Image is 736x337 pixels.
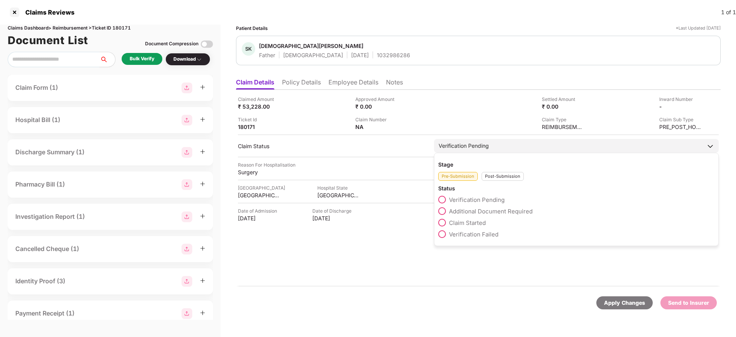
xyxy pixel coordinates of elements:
img: svg+xml;base64,PHN2ZyBpZD0iR3JvdXBfMjg4MTMiIGRhdGEtbmFtZT0iR3JvdXAgMjg4MTMiIHhtbG5zPSJodHRwOi8vd3... [182,179,192,190]
div: Settled Amount [542,96,584,103]
div: ₹ 0.00 [542,103,584,110]
div: Claim Sub Type [659,116,701,123]
div: Cancelled Cheque (1) [15,244,79,254]
div: [DATE] [238,215,280,222]
div: Hospital Bill (1) [15,115,60,125]
div: - [659,103,701,110]
span: plus [200,84,205,90]
div: ₹ 53,228.00 [238,103,280,110]
span: search [99,56,115,63]
div: [GEOGRAPHIC_DATA] [238,192,280,199]
div: Claimed Amount [238,96,280,103]
div: [GEOGRAPHIC_DATA] [238,184,285,192]
div: REIMBURSEMENT [542,123,584,131]
div: Claim Form (1) [15,83,58,93]
div: Claim Status [238,142,426,150]
li: Notes [386,78,403,89]
div: Date of Discharge [312,207,355,215]
img: svg+xml;base64,PHN2ZyBpZD0iR3JvdXBfMjg4MTMiIGRhdGEtbmFtZT0iR3JvdXAgMjg4MTMiIHhtbG5zPSJodHRwOi8vd3... [182,276,192,287]
span: Claim Started [449,219,486,226]
div: Status [438,185,715,192]
div: Post-Submission [482,172,524,181]
div: Claim Number [355,116,398,123]
div: Claim Type [542,116,584,123]
img: svg+xml;base64,PHN2ZyBpZD0iR3JvdXBfMjg4MTMiIGRhdGEtbmFtZT0iR3JvdXAgMjg4MTMiIHhtbG5zPSJodHRwOi8vd3... [182,308,192,319]
div: Apply Changes [604,299,645,307]
div: NA [355,123,398,131]
div: 180171 [238,123,280,131]
h1: Document List [8,32,88,49]
div: Surgery [238,168,280,176]
span: plus [200,117,205,122]
li: Employee Details [328,78,378,89]
div: PRE_POST_HOSPITALIZATION_REIMBURSEMENT [659,123,701,131]
div: [DEMOGRAPHIC_DATA] [283,51,343,59]
div: Download [173,56,202,63]
img: svg+xml;base64,PHN2ZyBpZD0iR3JvdXBfMjg4MTMiIGRhdGEtbmFtZT0iR3JvdXAgMjg4MTMiIHhtbG5zPSJodHRwOi8vd3... [182,115,192,126]
div: Identity Proof (3) [15,276,65,286]
img: svg+xml;base64,PHN2ZyBpZD0iR3JvdXBfMjg4MTMiIGRhdGEtbmFtZT0iR3JvdXAgMjg4MTMiIHhtbG5zPSJodHRwOi8vd3... [182,244,192,254]
div: 1 of 1 [721,8,736,17]
div: Patient Details [236,25,268,32]
div: Stage [438,161,715,168]
div: *Last Updated [DATE] [676,25,721,32]
div: Pre-Submission [438,172,478,181]
div: Approved Amount [355,96,398,103]
img: downArrowIcon [706,142,714,150]
li: Policy Details [282,78,321,89]
span: Verification Pending [449,196,505,203]
div: [DEMOGRAPHIC_DATA][PERSON_NAME] [259,42,363,50]
li: Claim Details [236,78,274,89]
div: Reason For Hospitalisation [238,161,295,168]
div: Ticket Id [238,116,280,123]
div: Hospital State [317,184,360,192]
div: Claims Reviews [21,8,74,16]
span: plus [200,310,205,316]
div: Father [259,51,275,59]
div: ₹ 0.00 [355,103,398,110]
div: Verification Pending [439,142,489,150]
div: Date of Admission [238,207,280,215]
div: Inward Number [659,96,701,103]
div: Send to Insurer [668,299,709,307]
div: [GEOGRAPHIC_DATA] [317,192,360,199]
img: svg+xml;base64,PHN2ZyBpZD0iR3JvdXBfMjg4MTMiIGRhdGEtbmFtZT0iR3JvdXAgMjg4MTMiIHhtbG5zPSJodHRwOi8vd3... [182,83,192,93]
div: Document Compression [145,40,198,48]
div: Claims Dashboard > Reimbursement > Ticket ID 180171 [8,25,213,32]
img: svg+xml;base64,PHN2ZyBpZD0iR3JvdXBfMjg4MTMiIGRhdGEtbmFtZT0iR3JvdXAgMjg4MTMiIHhtbG5zPSJodHRwOi8vd3... [182,147,192,158]
div: Bulk Verify [130,55,154,63]
span: plus [200,181,205,187]
img: svg+xml;base64,PHN2ZyBpZD0iRHJvcGRvd24tMzJ4MzIiIHhtbG5zPSJodHRwOi8vd3d3LnczLm9yZy8yMDAwL3N2ZyIgd2... [196,56,202,63]
div: [DATE] [312,215,355,222]
span: plus [200,149,205,154]
div: Investigation Report (1) [15,212,85,221]
span: Additional Document Required [449,208,533,215]
span: plus [200,278,205,283]
div: 1032986286 [377,51,410,59]
span: plus [200,246,205,251]
div: [DATE] [351,51,369,59]
button: search [99,52,116,67]
img: svg+xml;base64,PHN2ZyBpZD0iR3JvdXBfMjg4MTMiIGRhdGEtbmFtZT0iR3JvdXAgMjg4MTMiIHhtbG5zPSJodHRwOi8vd3... [182,211,192,222]
div: SK [242,42,255,56]
div: Discharge Summary (1) [15,147,84,157]
img: svg+xml;base64,PHN2ZyBpZD0iVG9nZ2xlLTMyeDMyIiB4bWxucz0iaHR0cDovL3d3dy53My5vcmcvMjAwMC9zdmciIHdpZH... [201,38,213,50]
div: Pharmacy Bill (1) [15,180,65,189]
span: plus [200,213,205,219]
span: Verification Failed [449,231,498,238]
div: Payment Receipt (1) [15,309,74,318]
